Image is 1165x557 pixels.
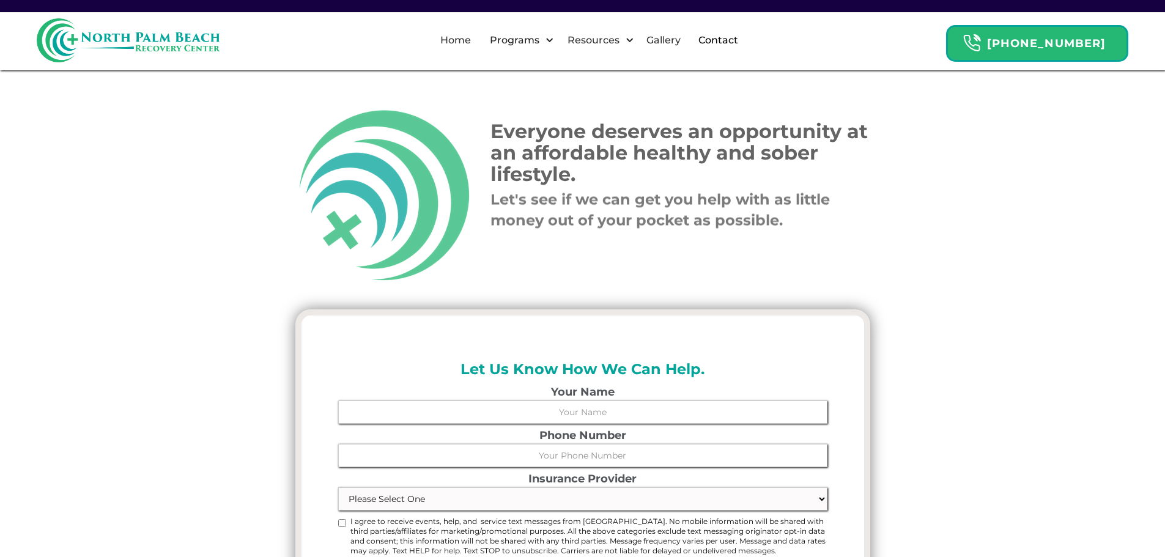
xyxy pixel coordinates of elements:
p: ‍ [490,190,870,231]
h1: Everyone deserves an opportunity at an affordable healthy and sober lifestyle. [490,120,870,185]
div: Resources [557,21,637,60]
input: Your Name [338,400,827,424]
span: I agree to receive events, help, and service text messages from [GEOGRAPHIC_DATA]. No mobile info... [350,517,827,556]
h2: Let Us Know How We Can Help. [338,358,827,380]
input: I agree to receive events, help, and service text messages from [GEOGRAPHIC_DATA]. No mobile info... [338,519,346,527]
div: Resources [564,33,623,48]
input: Your Phone Number [338,444,827,467]
label: Your Name [338,386,827,397]
label: Phone Number [338,430,827,441]
div: Programs [487,33,542,48]
div: Programs [479,21,557,60]
img: Header Calendar Icons [963,34,981,53]
a: Header Calendar Icons[PHONE_NUMBER] [946,19,1128,62]
label: Insurance Provider [338,473,827,484]
a: Contact [691,21,745,60]
strong: Let's see if we can get you help with as little money out of your pocket as possible. [490,191,830,229]
a: Home [433,21,478,60]
strong: [PHONE_NUMBER] [987,37,1106,50]
a: Gallery [639,21,688,60]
